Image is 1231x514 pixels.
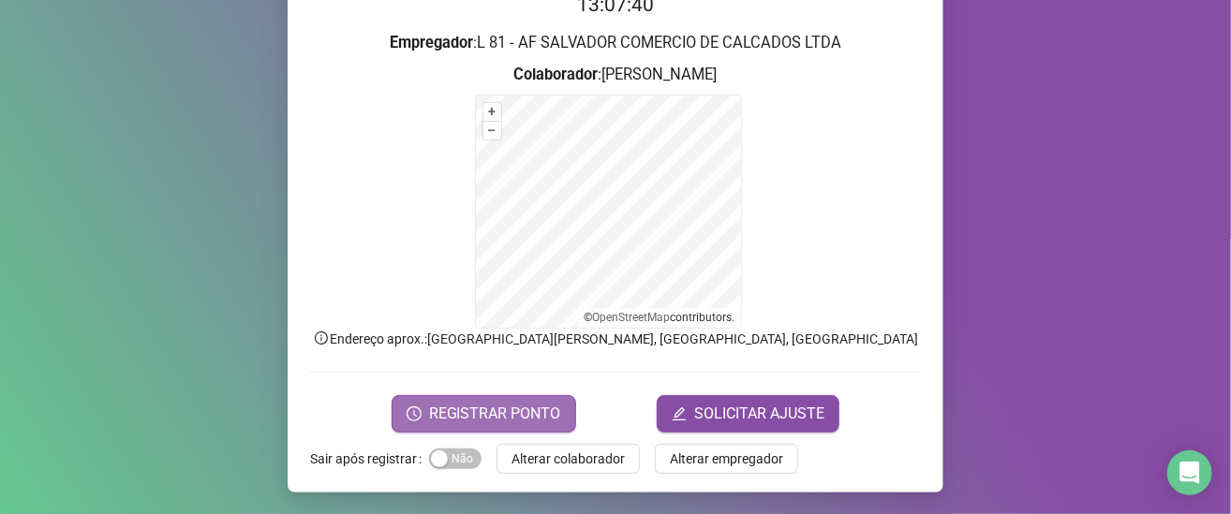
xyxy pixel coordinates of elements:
[497,444,640,474] button: Alterar colaborador
[514,66,599,83] strong: Colaborador
[310,63,921,87] h3: : [PERSON_NAME]
[585,311,735,324] li: © contributors.
[390,34,473,51] strong: Empregador
[483,103,501,121] button: +
[670,448,783,469] span: Alterar empregador
[1167,450,1212,495] div: Open Intercom Messenger
[429,403,561,425] span: REGISTRAR PONTO
[655,444,798,474] button: Alterar empregador
[657,395,839,433] button: editSOLICITAR AJUSTE
[694,403,824,425] span: SOLICITAR AJUSTE
[593,311,671,324] a: OpenStreetMap
[483,122,501,140] button: –
[392,395,576,433] button: REGISTRAR PONTO
[310,444,429,474] label: Sair após registrar
[310,329,921,349] p: Endereço aprox. : [GEOGRAPHIC_DATA][PERSON_NAME], [GEOGRAPHIC_DATA], [GEOGRAPHIC_DATA]
[672,406,687,421] span: edit
[310,31,921,55] h3: : L 81 - AF SALVADOR COMERCIO DE CALCADOS LTDA
[313,330,330,346] span: info-circle
[512,448,625,469] span: Alterar colaborador
[407,406,422,421] span: clock-circle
